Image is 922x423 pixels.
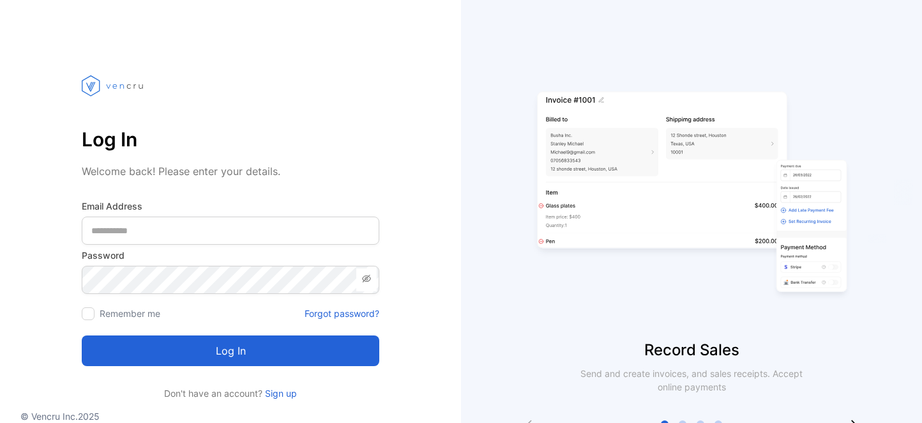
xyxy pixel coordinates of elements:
[82,124,379,155] p: Log In
[82,51,146,120] img: vencru logo
[82,335,379,366] button: Log in
[532,51,851,339] img: slider image
[82,249,379,262] label: Password
[569,367,814,394] p: Send and create invoices, and sales receipts. Accept online payments
[82,199,379,213] label: Email Address
[461,339,922,362] p: Record Sales
[262,388,297,399] a: Sign up
[305,307,379,320] a: Forgot password?
[100,308,160,319] label: Remember me
[82,164,379,179] p: Welcome back! Please enter your details.
[82,387,379,400] p: Don't have an account?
